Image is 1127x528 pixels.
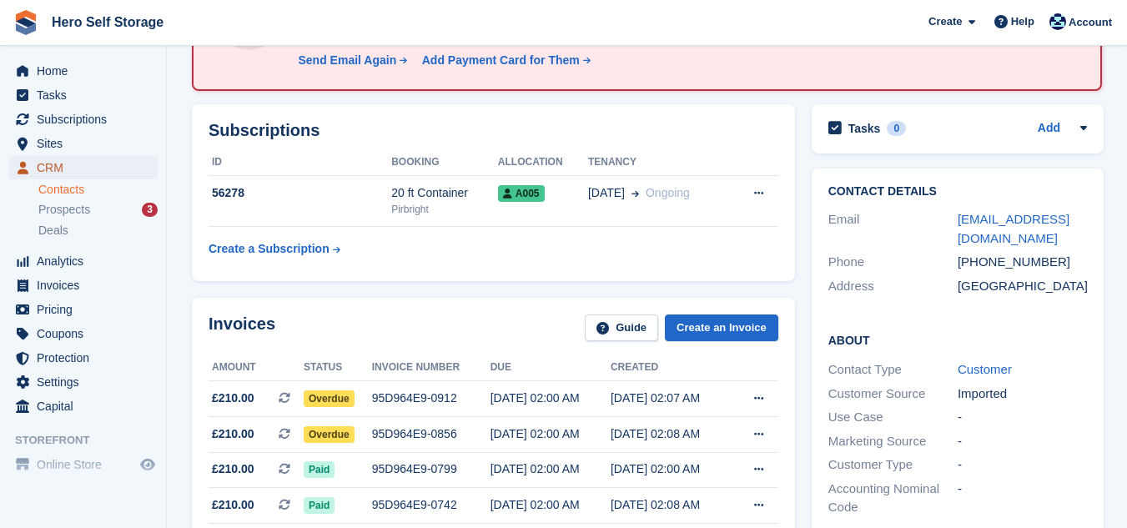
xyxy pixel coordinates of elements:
div: [DATE] 02:00 AM [611,460,731,478]
span: Sites [37,132,137,155]
span: £210.00 [212,390,254,407]
span: Create [928,13,962,30]
div: [DATE] 02:00 AM [491,425,611,443]
span: Deals [38,223,68,239]
div: Imported [958,385,1087,404]
div: - [958,455,1087,475]
div: 56278 [209,184,391,202]
a: Add [1038,119,1060,138]
div: 20 ft Container [391,184,498,202]
div: 95D964E9-0799 [372,460,491,478]
a: menu [8,156,158,179]
span: Overdue [304,426,355,443]
span: Paid [304,461,335,478]
span: Settings [37,370,137,394]
div: - [958,408,1087,427]
a: menu [8,83,158,107]
span: Overdue [304,390,355,407]
a: [EMAIL_ADDRESS][DOMAIN_NAME] [958,212,1069,245]
div: Phone [828,253,958,272]
div: [PHONE_NUMBER] [958,253,1087,272]
a: Create a Subscription [209,234,340,264]
h2: Contact Details [828,185,1087,199]
a: Contacts [38,182,158,198]
span: £210.00 [212,496,254,514]
div: [DATE] 02:07 AM [611,390,731,407]
span: Tasks [37,83,137,107]
div: [DATE] 02:08 AM [611,425,731,443]
div: 3 [142,203,158,217]
div: 95D964E9-0742 [372,496,491,514]
span: A005 [498,185,545,202]
div: Accounting Nominal Code [828,480,958,517]
div: - [958,432,1087,451]
div: Add Payment Card for Them [422,52,580,69]
div: Pirbright [391,202,498,217]
div: - [958,480,1087,517]
span: CRM [37,156,137,179]
span: Prospects [38,202,90,218]
h2: Subscriptions [209,121,778,140]
div: 95D964E9-0912 [372,390,491,407]
h2: Tasks [848,121,881,136]
th: Booking [391,149,498,176]
span: £210.00 [212,425,254,443]
span: Coupons [37,322,137,345]
a: Preview store [138,455,158,475]
span: Ongoing [646,186,690,199]
div: 0 [887,121,906,136]
div: 95D964E9-0856 [372,425,491,443]
a: Hero Self Storage [45,8,170,36]
span: Subscriptions [37,108,137,131]
span: Pricing [37,298,137,321]
span: Account [1069,14,1112,31]
a: Deals [38,222,158,239]
a: menu [8,298,158,321]
span: Paid [304,497,335,514]
a: menu [8,453,158,476]
span: Storefront [15,432,166,449]
div: Create a Subscription [209,240,330,258]
div: [DATE] 02:00 AM [491,496,611,514]
div: Send Email Again [298,52,396,69]
th: Invoice number [372,355,491,381]
div: [GEOGRAPHIC_DATA] [958,277,1087,296]
h2: Invoices [209,314,275,342]
th: Due [491,355,611,381]
a: menu [8,322,158,345]
img: Holly Budge [1049,13,1066,30]
span: Online Store [37,453,137,476]
th: Tenancy [588,149,730,176]
a: menu [8,346,158,370]
div: [DATE] 02:00 AM [491,390,611,407]
th: ID [209,149,391,176]
div: [DATE] 02:00 AM [491,460,611,478]
div: Use Case [828,408,958,427]
img: stora-icon-8386f47178a22dfd0bd8f6a31ec36ba5ce8667c1dd55bd0f319d3a0aa187defe.svg [13,10,38,35]
a: Prospects 3 [38,201,158,219]
span: Help [1011,13,1034,30]
a: Create an Invoice [665,314,778,342]
div: Email [828,210,958,248]
a: Customer [958,362,1012,376]
div: [DATE] 02:08 AM [611,496,731,514]
th: Amount [209,355,304,381]
a: menu [8,249,158,273]
div: Marketing Source [828,432,958,451]
th: Allocation [498,149,588,176]
span: Home [37,59,137,83]
a: menu [8,108,158,131]
a: Guide [585,314,658,342]
div: Customer Source [828,385,958,404]
span: Protection [37,346,137,370]
th: Status [304,355,372,381]
th: Created [611,355,731,381]
h2: About [828,331,1087,348]
div: Address [828,277,958,296]
a: Add Payment Card for Them [415,52,592,69]
span: [DATE] [588,184,625,202]
span: Capital [37,395,137,418]
div: Contact Type [828,360,958,380]
span: Invoices [37,274,137,297]
a: menu [8,370,158,394]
